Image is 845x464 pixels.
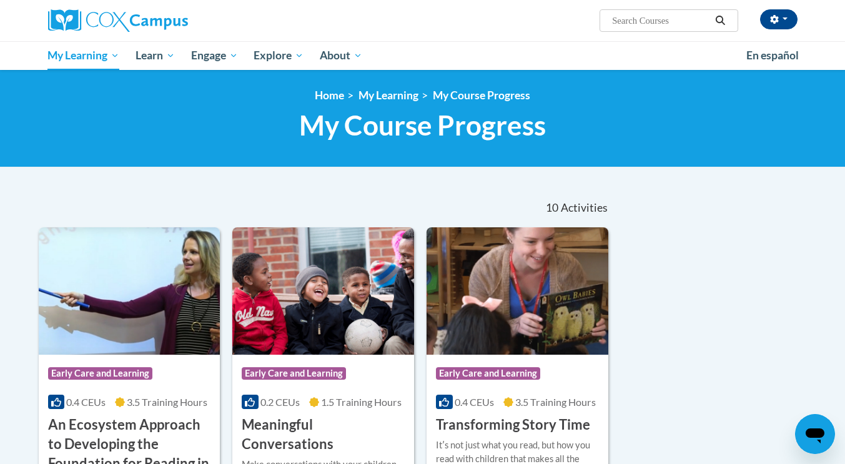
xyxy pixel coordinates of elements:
button: Search [711,13,729,28]
img: Course Logo [427,227,608,355]
span: Early Care and Learning [242,367,346,380]
span: 3.5 Training Hours [515,396,596,408]
span: Early Care and Learning [436,367,540,380]
span: Activities [561,201,608,215]
span: 10 [546,201,558,215]
a: Cox Campus [48,9,285,32]
span: My Course Progress [299,109,546,142]
a: My Course Progress [433,89,530,102]
img: Course Logo [39,227,220,355]
a: Learn [127,41,183,70]
a: About [312,41,370,70]
img: Course Logo [232,227,414,355]
a: En español [738,42,807,69]
span: About [320,48,362,63]
a: My Learning [358,89,418,102]
span: 3.5 Training Hours [127,396,207,408]
a: Explore [245,41,312,70]
span: My Learning [47,48,119,63]
input: Search Courses [611,13,711,28]
div: Main menu [29,41,816,70]
span: 0.4 CEUs [455,396,494,408]
span: 0.4 CEUs [66,396,106,408]
span: Explore [254,48,304,63]
a: Home [315,89,344,102]
span: Engage [191,48,238,63]
span: 0.2 CEUs [260,396,300,408]
h3: Meaningful Conversations [242,415,405,454]
a: My Learning [40,41,128,70]
span: Learn [136,48,175,63]
a: Engage [183,41,246,70]
img: Cox Campus [48,9,188,32]
button: Account Settings [760,9,798,29]
iframe: Button to launch messaging window [795,414,835,454]
span: En español [746,49,799,62]
h3: Transforming Story Time [436,415,590,435]
span: Early Care and Learning [48,367,152,380]
span: 1.5 Training Hours [321,396,402,408]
